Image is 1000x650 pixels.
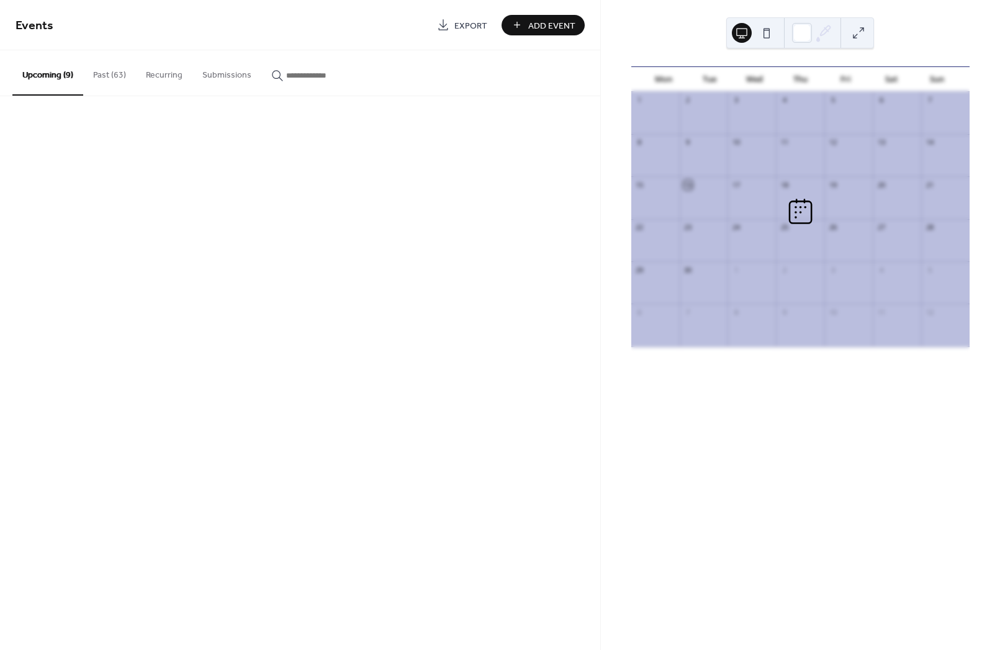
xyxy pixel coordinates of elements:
div: 17 [731,180,741,189]
div: 26 [828,223,837,232]
span: Add Event [528,19,575,32]
button: Submissions [192,50,261,94]
div: 2 [780,265,789,274]
div: 7 [683,307,693,317]
a: Export [428,15,497,35]
div: 3 [828,265,837,274]
div: Sun [914,67,960,92]
span: Export [454,19,487,32]
div: 22 [635,223,644,232]
div: 16 [683,180,693,189]
div: 1 [731,265,741,274]
div: Sat [868,67,914,92]
div: 13 [876,138,886,147]
span: Events [16,14,53,38]
div: 5 [828,96,837,105]
div: 9 [780,307,789,317]
div: Tue [687,67,732,92]
div: 30 [683,265,693,274]
div: 24 [731,223,741,232]
div: 12 [828,138,837,147]
div: 6 [876,96,886,105]
div: 6 [635,307,644,317]
div: 28 [925,223,934,232]
div: 8 [731,307,741,317]
div: 18 [780,180,789,189]
div: 11 [780,138,789,147]
div: 15 [635,180,644,189]
div: 14 [925,138,934,147]
div: 3 [731,96,741,105]
div: 4 [780,96,789,105]
button: Upcoming (9) [12,50,83,96]
div: 29 [635,265,644,274]
div: 10 [731,138,741,147]
div: 20 [876,180,886,189]
div: 10 [828,307,837,317]
button: Recurring [136,50,192,94]
div: 21 [925,180,934,189]
div: 25 [780,223,789,232]
div: 27 [876,223,886,232]
button: Past (63) [83,50,136,94]
button: Add Event [502,15,585,35]
div: 7 [925,96,934,105]
div: 1 [635,96,644,105]
div: Fri [823,67,868,92]
div: 5 [925,265,934,274]
div: 19 [828,180,837,189]
div: Thu [778,67,823,92]
div: 11 [876,307,886,317]
div: 12 [925,307,934,317]
div: 9 [683,138,693,147]
div: Wed [732,67,777,92]
div: 4 [876,265,886,274]
div: 8 [635,138,644,147]
div: 2 [683,96,693,105]
div: Mon [641,67,687,92]
div: 23 [683,223,693,232]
